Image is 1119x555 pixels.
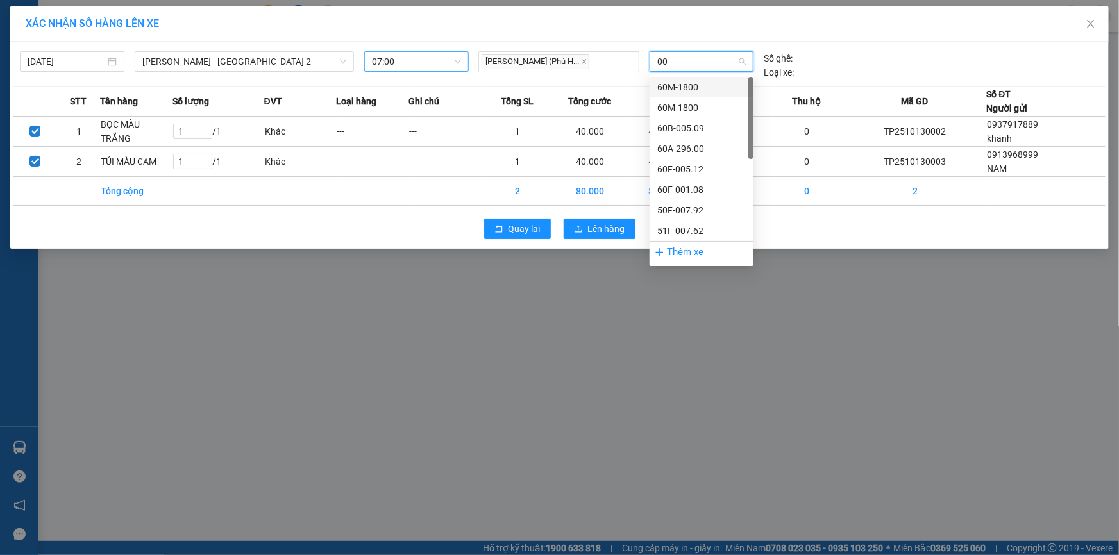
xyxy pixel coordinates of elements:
[57,117,101,147] td: 1
[553,117,626,147] td: 40.000
[1073,6,1109,42] button: Close
[484,219,551,239] button: rollbackQuay lại
[650,118,753,138] div: 60B-005.09
[657,142,746,156] div: 60A-296.00
[172,117,264,147] td: / 1
[657,101,746,115] div: 60M-1800
[626,117,698,147] td: 40.000
[988,163,1007,174] span: NAM
[657,224,746,238] div: 51F-007.62
[337,147,409,177] td: ---
[650,77,753,97] div: 60M-1800
[70,94,87,108] span: STT
[626,147,698,177] td: 40.000
[843,177,987,206] td: 2
[657,203,746,217] div: 50F-007.92
[901,94,928,108] span: Mã GD
[101,117,173,147] td: BỌC MÀU TRẮNG
[988,133,1013,144] span: khanh
[501,94,534,108] span: Tổng SL
[482,54,589,69] span: [PERSON_NAME] (Phú H...
[988,149,1039,160] span: 0913968999
[843,117,987,147] td: TP2510130002
[650,220,753,241] div: 51F-007.62
[409,147,482,177] td: ---
[771,147,843,177] td: 0
[142,52,346,71] span: Phương Lâm - Sài Gòn 2
[564,219,635,239] button: uploadLên hàng
[764,65,794,79] span: Loại xe:
[26,17,159,29] span: XÁC NHẬN SỐ HÀNG LÊN XE
[264,94,282,108] span: ĐVT
[553,177,626,206] td: 80.000
[172,94,209,108] span: Số lượng
[657,121,746,135] div: 60B-005.09
[650,97,753,118] div: 60M-1800
[101,94,139,108] span: Tên hàng
[793,94,821,108] span: Thu hộ
[337,94,377,108] span: Loại hàng
[650,159,753,179] div: 60F-005.12
[581,58,587,65] span: close
[339,58,347,65] span: down
[481,147,553,177] td: 1
[657,80,746,94] div: 60M-1800
[843,147,987,177] td: TP2510130003
[988,119,1039,129] span: 0937917889
[650,241,753,263] div: Thêm xe
[509,222,541,236] span: Quay lại
[481,177,553,206] td: 2
[264,147,337,177] td: Khác
[764,51,793,65] span: Số ghế:
[28,54,105,69] input: 13/10/2025
[568,94,611,108] span: Tổng cước
[409,117,482,147] td: ---
[101,177,173,206] td: Tổng cộng
[481,117,553,147] td: 1
[372,52,461,71] span: 07:00
[172,147,264,177] td: / 1
[494,224,503,235] span: rollback
[337,117,409,147] td: ---
[650,200,753,220] div: 50F-007.92
[626,177,698,206] td: 80.000
[987,87,1028,115] div: Số ĐT Người gửi
[650,138,753,159] div: 60A-296.00
[650,179,753,200] div: 60F-001.08
[588,222,625,236] span: Lên hàng
[101,147,173,177] td: TÚI MÀU CAM
[771,117,843,147] td: 0
[264,117,337,147] td: Khác
[771,177,843,206] td: 0
[657,162,746,176] div: 60F-005.12
[57,147,101,177] td: 2
[657,183,746,197] div: 60F-001.08
[553,147,626,177] td: 40.000
[409,94,440,108] span: Ghi chú
[1086,19,1096,29] span: close
[574,224,583,235] span: upload
[655,247,664,257] span: plus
